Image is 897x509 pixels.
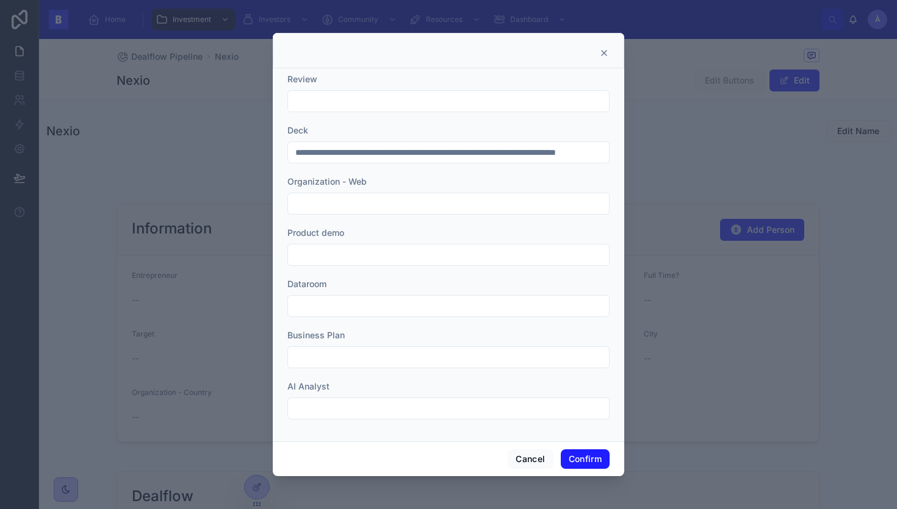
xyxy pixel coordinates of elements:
button: Confirm [561,449,610,469]
button: Cancel [508,449,553,469]
span: Deck [287,125,308,135]
span: Organization - Web [287,176,367,187]
span: Review [287,74,317,84]
span: Product demo [287,227,344,238]
span: Business Plan [287,330,345,340]
span: AI Analyst [287,381,330,391]
span: Dataroom [287,279,326,289]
